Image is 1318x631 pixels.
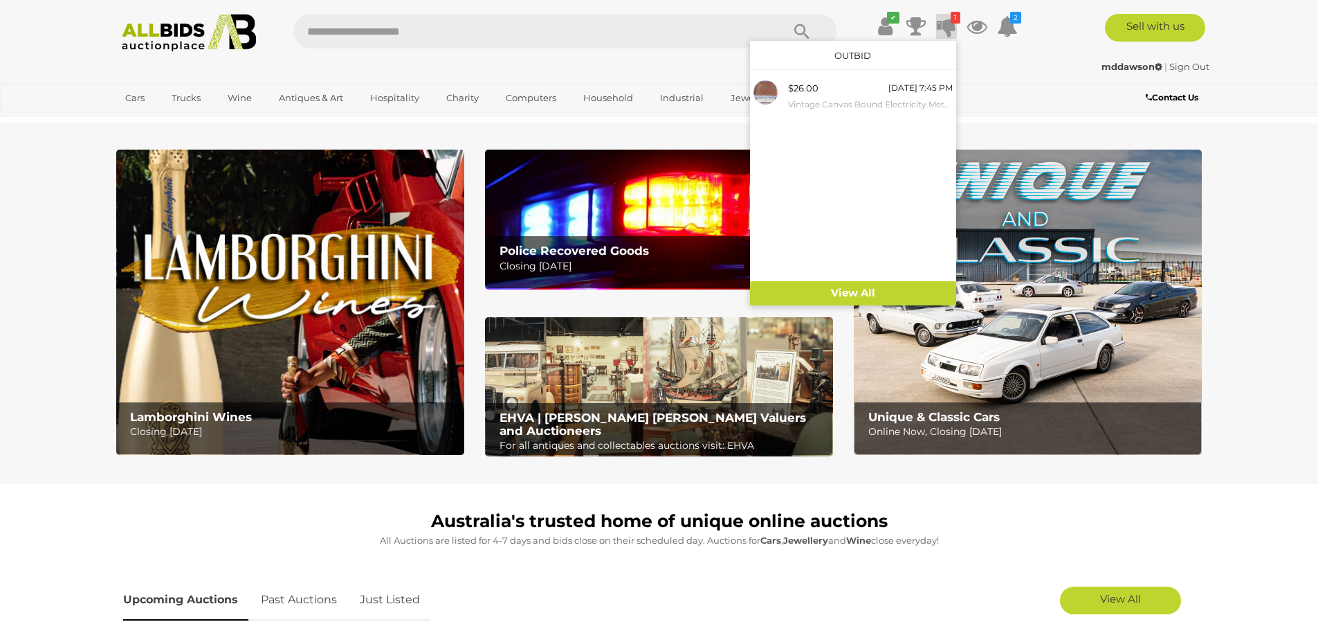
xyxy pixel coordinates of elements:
p: Closing [DATE] [130,423,456,441]
h1: Australia's trusted home of unique online auctions [123,512,1196,531]
img: Unique & Classic Cars [854,150,1202,455]
a: Cars [116,87,154,109]
strong: Wine [846,535,871,546]
a: Antiques & Art [270,87,352,109]
a: Just Listed [349,580,430,621]
a: Unique & Classic Cars Unique & Classic Cars Online Now, Closing [DATE] [854,150,1202,455]
p: Closing [DATE] [500,258,825,275]
b: Contact Us [1146,92,1198,103]
i: 1 [951,12,960,24]
i: ✔ [887,12,899,24]
a: Police Recovered Goods Police Recovered Goods Closing [DATE] [485,150,833,289]
img: EHVA | Evans Hastings Valuers and Auctioneers [485,317,833,457]
b: Lamborghini Wines [130,410,252,424]
a: Computers [497,87,565,109]
span: View All [1100,592,1141,605]
img: Allbids.com.au [114,14,264,52]
strong: Jewellery [783,535,828,546]
a: 1 [936,14,957,39]
b: EHVA | [PERSON_NAME] [PERSON_NAME] Valuers and Auctioneers [500,411,806,438]
a: View All [750,281,956,305]
a: Upcoming Auctions [123,580,248,621]
a: Sign Out [1169,61,1209,72]
a: Jewellery [722,87,782,109]
a: 2 [997,14,1018,39]
a: Household [574,87,642,109]
i: 2 [1010,12,1021,24]
a: Wine [219,87,261,109]
a: View All [1060,587,1181,614]
a: mddawson [1101,61,1164,72]
a: Contact Us [1146,90,1202,105]
a: EHVA | Evans Hastings Valuers and Auctioneers EHVA | [PERSON_NAME] [PERSON_NAME] Valuers and Auct... [485,317,833,457]
a: Industrial [651,87,713,109]
span: | [1164,61,1167,72]
a: ✔ [875,14,896,39]
b: Unique & Classic Cars [868,410,1000,424]
strong: mddawson [1101,61,1162,72]
small: Vintage Canvas Bound Electricity Meter Reading Ledger, [GEOGRAPHIC_DATA] Circa [DATE] [788,97,953,112]
a: Trucks [163,87,210,109]
div: $26.00 [788,80,818,96]
img: 54605-2a.jpg [753,80,778,105]
p: For all antiques and collectables auctions visit: EHVA [500,437,825,454]
a: Hospitality [361,87,428,109]
p: All Auctions are listed for 4-7 days and bids close on their scheduled day. Auctions for , and cl... [123,533,1196,549]
div: [DATE] 7:45 PM [888,80,953,96]
p: Online Now, Closing [DATE] [868,423,1194,441]
a: Outbid [834,50,871,61]
b: Police Recovered Goods [500,244,649,258]
a: [GEOGRAPHIC_DATA] [116,109,232,132]
a: Past Auctions [250,580,347,621]
a: Charity [437,87,488,109]
img: Lamborghini Wines [116,150,464,455]
img: Police Recovered Goods [485,150,833,289]
strong: Cars [760,535,781,546]
a: $26.00 [DATE] 7:45 PM Vintage Canvas Bound Electricity Meter Reading Ledger, [GEOGRAPHIC_DATA] Ci... [750,77,956,115]
a: Lamborghini Wines Lamborghini Wines Closing [DATE] [116,150,464,455]
a: Sell with us [1105,14,1205,42]
button: Search [767,14,836,48]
